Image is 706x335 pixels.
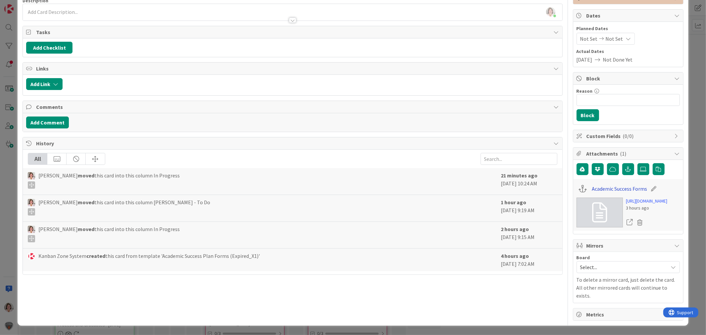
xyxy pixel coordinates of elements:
span: Links [36,65,550,72]
span: Dates [587,12,671,20]
span: Actual Dates [577,48,680,55]
img: 8Zp9bjJ6wS5x4nzU9KWNNxjkzf4c3Efw.jpg [546,7,555,17]
b: moved [78,172,94,179]
b: 4 hours ago [501,253,529,259]
div: [DATE] 10:24 AM [501,171,557,191]
button: Add Link [26,78,63,90]
img: EW [28,226,35,233]
b: created [86,253,105,259]
span: History [36,139,550,147]
span: Metrics [587,311,671,318]
img: EW [28,199,35,206]
span: [PERSON_NAME] this card into this column In Progress [38,171,180,189]
div: [DATE] 9:19 AM [501,198,557,218]
span: Not Done Yet [603,56,633,64]
img: EW [28,172,35,179]
b: moved [78,226,94,232]
span: Comments [36,103,550,111]
img: KS [28,253,35,260]
span: Planned Dates [577,25,680,32]
span: Support [14,1,30,9]
a: Academic Success Forms [592,185,647,193]
span: ( 1 ) [620,150,627,157]
span: [PERSON_NAME] this card into this column [PERSON_NAME] - To Do [38,198,210,215]
a: [URL][DOMAIN_NAME] [626,198,668,205]
div: [DATE] 9:15 AM [501,225,557,245]
span: Select... [580,263,665,272]
span: ( 0/0 ) [623,133,634,139]
div: 3 hours ago [626,205,668,212]
button: Add Checklist [26,42,72,54]
span: Mirrors [587,242,671,250]
span: Not Set [606,35,623,43]
div: [DATE] 7:02 AM [501,252,557,268]
input: Search... [481,153,557,165]
a: Open [626,218,634,227]
span: Board [577,255,590,260]
b: moved [78,199,94,206]
b: 21 minutes ago [501,172,538,179]
span: Kanban Zone System this card from template 'Academic Success Plan Forms (Expired_X1)' [38,252,260,260]
span: Attachments [587,150,671,158]
div: All [28,153,47,165]
button: Add Comment [26,117,69,128]
span: [PERSON_NAME] this card into this column In Progress [38,225,180,242]
p: To delete a mirror card, just delete the card. All other mirrored cards will continue to exists. [577,276,680,300]
b: 1 hour ago [501,199,527,206]
span: Block [587,74,671,82]
span: [DATE] [577,56,592,64]
span: Custom Fields [587,132,671,140]
span: Not Set [580,35,598,43]
label: Reason [577,88,593,94]
b: 2 hours ago [501,226,529,232]
span: Tasks [36,28,550,36]
button: Block [577,109,599,121]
